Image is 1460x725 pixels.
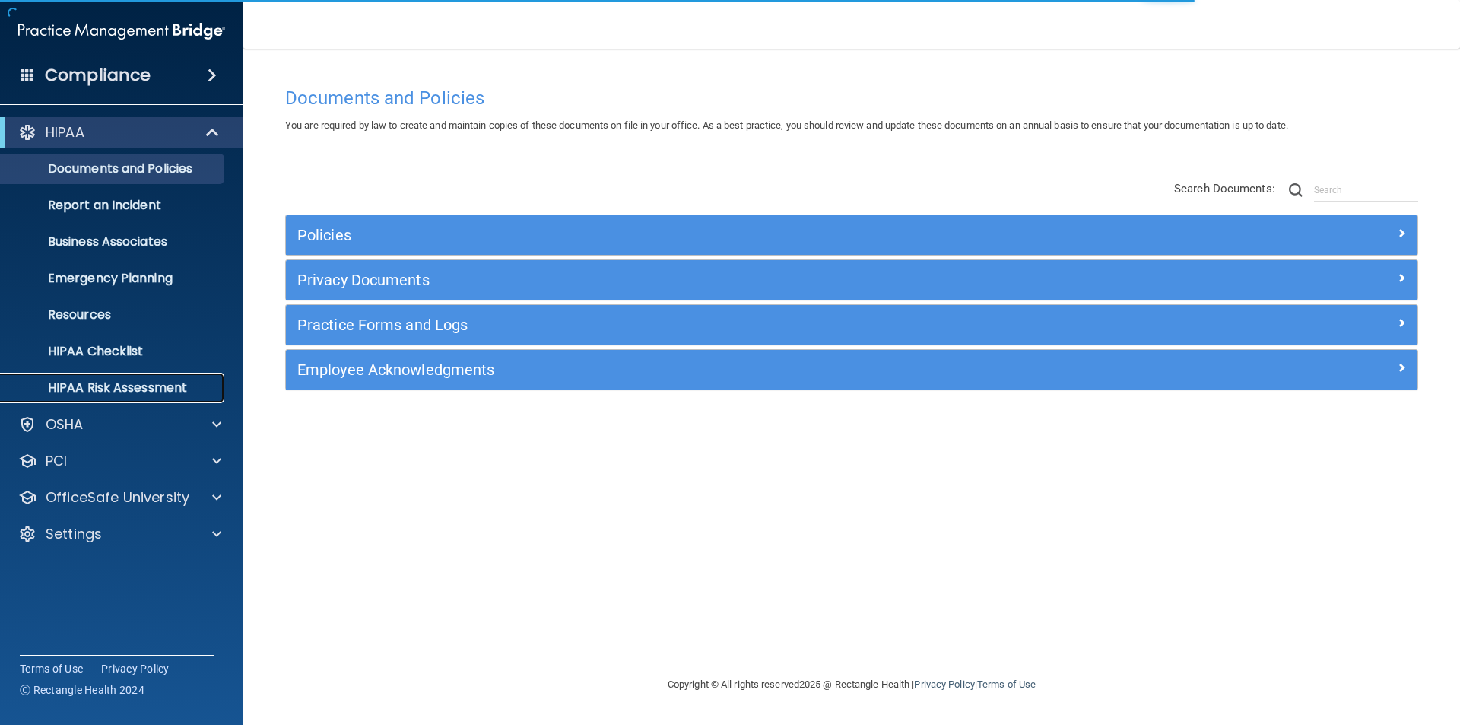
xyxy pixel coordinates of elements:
img: PMB logo [18,16,225,46]
h5: Privacy Documents [297,272,1123,288]
p: Business Associates [10,234,217,250]
a: HIPAA [18,123,221,142]
a: PCI [18,452,221,470]
p: HIPAA Risk Assessment [10,380,217,396]
p: Resources [10,307,217,323]
p: Emergency Planning [10,271,217,286]
span: Ⓒ Rectangle Health 2024 [20,682,144,698]
p: HIPAA [46,123,84,142]
h4: Documents and Policies [285,88,1418,108]
p: OfficeSafe University [46,488,189,507]
a: Privacy Policy [101,661,170,676]
p: Report an Incident [10,198,217,213]
a: Terms of Use [20,661,83,676]
a: Privacy Documents [297,268,1406,292]
a: Employee Acknowledgments [297,358,1406,382]
p: OSHA [46,415,84,434]
input: Search [1314,179,1418,202]
span: Search Documents: [1174,182,1275,196]
a: Privacy Policy [914,679,974,690]
p: Settings [46,525,102,543]
p: PCI [46,452,67,470]
h5: Policies [297,227,1123,243]
div: Copyright © All rights reserved 2025 @ Rectangle Health | | [574,660,1129,709]
h4: Compliance [45,65,151,86]
a: Terms of Use [977,679,1036,690]
a: OSHA [18,415,221,434]
img: ic-search.3b580494.png [1289,183,1303,197]
a: Practice Forms and Logs [297,313,1406,337]
h5: Employee Acknowledgments [297,361,1123,378]
p: HIPAA Checklist [10,344,217,359]
h5: Practice Forms and Logs [297,316,1123,333]
p: Documents and Policies [10,161,217,176]
a: Settings [18,525,221,543]
a: Policies [297,223,1406,247]
span: You are required by law to create and maintain copies of these documents on file in your office. ... [285,119,1288,131]
a: OfficeSafe University [18,488,221,507]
